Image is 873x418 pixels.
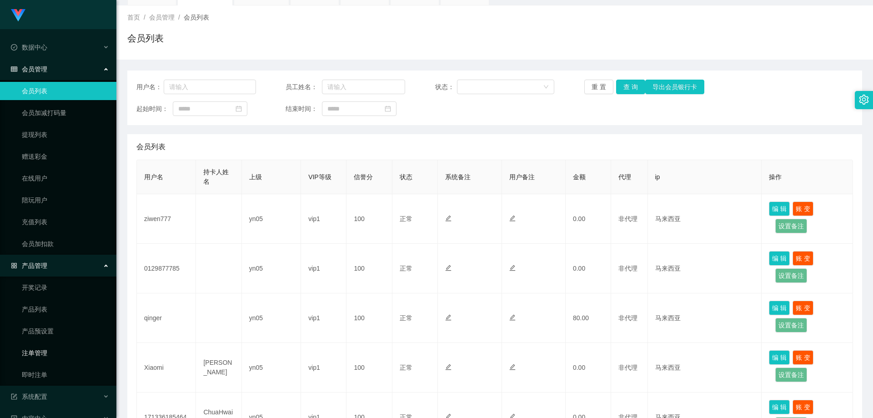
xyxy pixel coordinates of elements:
span: 上级 [249,173,262,181]
button: 编 辑 [769,400,790,414]
span: 用户备注 [509,173,535,181]
span: 代理 [618,173,631,181]
td: 100 [346,293,392,343]
img: logo.9652507e.png [11,9,25,22]
i: 图标: edit [509,364,516,370]
a: 会员加扣款 [22,235,109,253]
button: 编 辑 [769,251,790,266]
span: 非代理 [618,314,637,322]
h1: 会员列表 [127,31,164,45]
i: 图标: edit [509,314,516,321]
td: 100 [346,194,392,244]
button: 账 变 [793,400,813,414]
span: 数据中心 [11,44,47,51]
i: 图标: edit [445,265,452,271]
a: 即时注单 [22,366,109,384]
button: 查 询 [616,80,645,94]
span: 持卡人姓名 [203,168,229,185]
span: 信誉分 [354,173,373,181]
button: 账 变 [793,301,813,315]
span: / [178,14,180,21]
span: VIP等级 [308,173,331,181]
span: 正常 [400,265,412,272]
i: 图标: form [11,393,17,400]
input: 请输入 [322,80,405,94]
td: 马来西亚 [648,194,762,244]
a: 开奖记录 [22,278,109,297]
td: vip1 [301,194,346,244]
button: 重 置 [584,80,613,94]
button: 设置备注 [775,318,807,332]
span: 金额 [573,173,586,181]
td: 马来西亚 [648,244,762,293]
a: 会员加减打码量 [22,104,109,122]
span: 正常 [400,364,412,371]
i: 图标: edit [445,314,452,321]
a: 陪玩用户 [22,191,109,209]
i: 图标: check-circle-o [11,44,17,50]
td: 100 [346,343,392,393]
a: 产品预设置 [22,322,109,340]
a: 在线用户 [22,169,109,187]
td: Xiaomi [137,343,196,393]
td: 0.00 [566,194,611,244]
td: yn05 [242,244,301,293]
span: ip [655,173,660,181]
a: 充值列表 [22,213,109,231]
td: vip1 [301,244,346,293]
span: 产品管理 [11,262,47,269]
td: 100 [346,244,392,293]
span: 会员管理 [149,14,175,21]
td: vip1 [301,343,346,393]
input: 请输入 [164,80,256,94]
span: 会员列表 [184,14,209,21]
span: 非代理 [618,265,637,272]
i: 图标: down [543,84,549,91]
td: 0.00 [566,343,611,393]
span: 正常 [400,215,412,222]
td: 80.00 [566,293,611,343]
td: yn05 [242,343,301,393]
span: / [144,14,145,21]
button: 编 辑 [769,301,790,315]
button: 导出会员银行卡 [645,80,704,94]
td: qinger [137,293,196,343]
a: 产品列表 [22,300,109,318]
button: 设置备注 [775,219,807,233]
a: 赠送彩金 [22,147,109,166]
span: 正常 [400,314,412,322]
span: 非代理 [618,364,637,371]
button: 设置备注 [775,268,807,283]
button: 编 辑 [769,350,790,365]
span: 系统配置 [11,393,47,400]
td: vip1 [301,293,346,343]
i: 图标: appstore-o [11,262,17,269]
button: 账 变 [793,350,813,365]
span: 系统备注 [445,173,471,181]
button: 账 变 [793,251,813,266]
td: [PERSON_NAME] [196,343,241,393]
a: 注单管理 [22,344,109,362]
button: 账 变 [793,201,813,216]
span: 会员列表 [136,141,166,152]
td: ziwen777 [137,194,196,244]
td: 0.00 [566,244,611,293]
td: 马来西亚 [648,293,762,343]
i: 图标: edit [445,215,452,222]
span: 会员管理 [11,65,47,73]
i: 图标: edit [509,265,516,271]
span: 首页 [127,14,140,21]
span: 操作 [769,173,782,181]
a: 会员列表 [22,82,109,100]
span: 状态： [435,82,457,92]
i: 图标: setting [859,95,869,105]
i: 图标: edit [509,215,516,222]
td: yn05 [242,293,301,343]
span: 状态 [400,173,412,181]
td: yn05 [242,194,301,244]
span: 员工姓名： [286,82,322,92]
a: 提现列表 [22,126,109,144]
i: 图标: calendar [236,106,242,112]
button: 编 辑 [769,201,790,216]
td: 0129877785 [137,244,196,293]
